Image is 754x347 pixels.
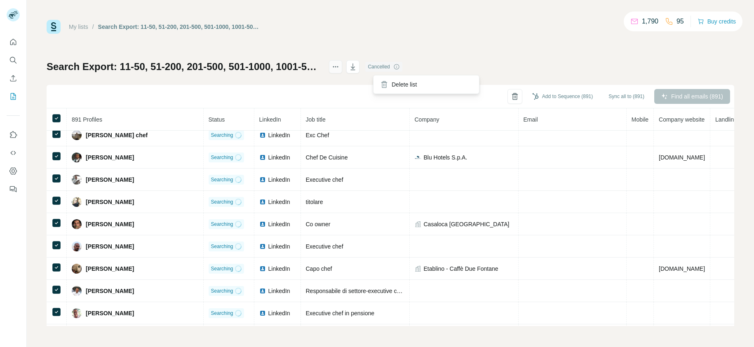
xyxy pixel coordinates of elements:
[268,153,290,162] span: LinkedIn
[47,60,322,73] h1: Search Export: 11-50, 51-200, 201-500, 501-1000, 1001-5000, 5001-10,000, 10,000+, Executive Chef,...
[209,116,225,123] span: Status
[268,131,290,139] span: LinkedIn
[86,198,134,206] span: [PERSON_NAME]
[7,53,20,68] button: Search
[72,116,102,123] span: 891 Profiles
[72,219,82,229] img: Avatar
[86,242,134,251] span: [PERSON_NAME]
[259,176,266,183] img: LinkedIn logo
[7,182,20,197] button: Feedback
[47,20,61,34] img: Surfe Logo
[7,89,20,104] button: My lists
[86,287,134,295] span: [PERSON_NAME]
[211,176,233,183] span: Searching
[424,265,498,273] span: Etablino - Caffè Due Fontane
[608,93,644,100] span: Sync all to (891)
[86,309,134,317] span: [PERSON_NAME]
[268,309,290,317] span: LinkedIn
[92,23,94,31] li: /
[211,131,233,139] span: Searching
[72,197,82,207] img: Avatar
[659,265,705,272] span: [DOMAIN_NAME]
[72,286,82,296] img: Avatar
[306,221,331,227] span: Co owner
[306,243,343,250] span: Executive chef
[526,90,599,103] button: Add to Sequence (891)
[415,154,421,161] img: company-logo
[72,175,82,185] img: Avatar
[72,264,82,274] img: Avatar
[72,241,82,251] img: Avatar
[86,220,134,228] span: [PERSON_NAME]
[98,23,262,31] div: Search Export: 11-50, 51-200, 201-500, 501-1000, 1001-5000, 5001-10,000, 10,000+, Executive Chef,...
[306,154,348,161] span: Chef De Cuisine
[642,16,658,26] p: 1,790
[415,116,439,123] span: Company
[72,308,82,318] img: Avatar
[632,116,648,123] span: Mobile
[424,220,510,228] span: Casaloca [GEOGRAPHIC_DATA]
[259,199,266,205] img: LinkedIn logo
[259,221,266,227] img: LinkedIn logo
[86,176,134,184] span: [PERSON_NAME]
[72,152,82,162] img: Avatar
[259,154,266,161] img: LinkedIn logo
[306,132,329,138] span: Exc Chef
[7,71,20,86] button: Enrich CSV
[211,243,233,250] span: Searching
[329,60,342,73] button: actions
[259,310,266,317] img: LinkedIn logo
[698,16,736,27] button: Buy credits
[715,116,737,123] span: Landline
[268,265,290,273] span: LinkedIn
[306,116,326,123] span: Job title
[306,176,343,183] span: Executive chef
[659,116,705,123] span: Company website
[86,131,148,139] span: [PERSON_NAME] chef
[259,116,281,123] span: LinkedIn
[7,145,20,160] button: Use Surfe API
[86,265,134,273] span: [PERSON_NAME]
[7,35,20,49] button: Quick start
[259,265,266,272] img: LinkedIn logo
[603,90,650,103] button: Sync all to (891)
[211,154,233,161] span: Searching
[211,265,233,272] span: Searching
[306,310,375,317] span: Executive chef in pensione
[211,220,233,228] span: Searching
[424,153,467,162] span: Blu Hotels S.p.A.
[268,287,290,295] span: LinkedIn
[211,287,233,295] span: Searching
[306,199,323,205] span: titolare
[268,176,290,184] span: LinkedIn
[211,198,233,206] span: Searching
[259,132,266,138] img: LinkedIn logo
[365,62,402,72] div: Cancelled
[86,153,134,162] span: [PERSON_NAME]
[7,164,20,178] button: Dashboard
[69,23,88,30] a: My lists
[306,288,405,294] span: Responsabile di settore-executive chef
[659,154,705,161] span: [DOMAIN_NAME]
[268,198,290,206] span: LinkedIn
[259,288,266,294] img: LinkedIn logo
[268,220,290,228] span: LinkedIn
[306,265,332,272] span: Capo chef
[676,16,684,26] p: 95
[72,130,82,140] img: Avatar
[524,116,538,123] span: Email
[268,242,290,251] span: LinkedIn
[7,127,20,142] button: Use Surfe on LinkedIn
[375,77,477,92] div: Delete list
[211,309,233,317] span: Searching
[259,243,266,250] img: LinkedIn logo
